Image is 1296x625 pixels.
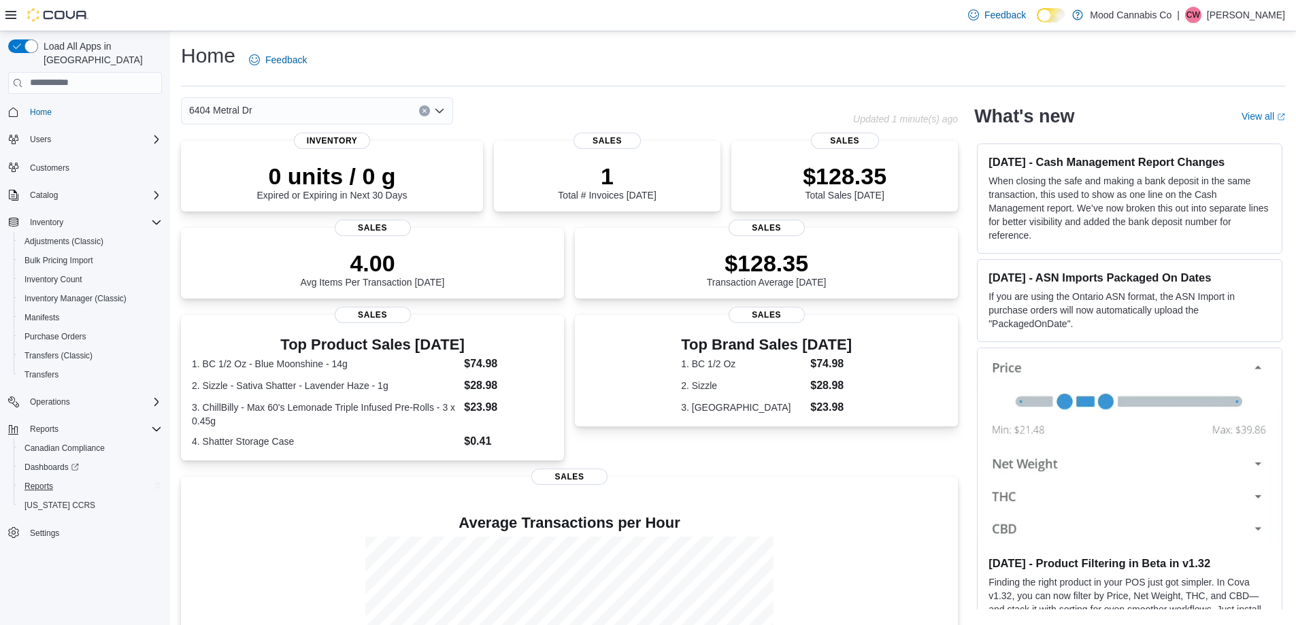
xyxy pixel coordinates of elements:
button: Customers [3,157,167,177]
h3: [DATE] - Product Filtering in Beta in v1.32 [988,556,1271,570]
span: Canadian Compliance [24,443,105,454]
a: Feedback [244,46,312,73]
a: Home [24,104,57,120]
span: Canadian Compliance [19,440,162,456]
p: | [1177,7,1180,23]
span: Settings [24,524,162,541]
a: Customers [24,160,75,176]
p: 1 [558,163,656,190]
button: Inventory Manager (Classic) [14,289,167,308]
dt: 2. Sizzle [681,379,805,392]
span: Reports [24,421,162,437]
span: Catalog [24,187,162,203]
a: Transfers [19,367,64,383]
span: Inventory Count [24,274,82,285]
span: Reports [19,478,162,494]
span: Inventory [24,214,162,231]
span: Transfers (Classic) [24,350,93,361]
dd: $23.98 [810,399,852,416]
span: Catalog [30,190,58,201]
span: Settings [30,528,59,539]
dt: 1. BC 1/2 Oz - Blue Moonshine - 14g [192,357,459,371]
a: Bulk Pricing Import [19,252,99,269]
p: If you are using the Ontario ASN format, the ASN Import in purchase orders will now automatically... [988,290,1271,331]
button: Reports [14,477,167,496]
button: [US_STATE] CCRS [14,496,167,515]
a: Inventory Count [19,271,88,288]
span: Transfers [19,367,162,383]
dt: 3. ChillBilly - Max 60's Lemonade Triple Infused Pre-Rolls - 3 x 0.45g [192,401,459,428]
div: Total # Invoices [DATE] [558,163,656,201]
a: Inventory Manager (Classic) [19,290,132,307]
span: Dashboards [24,462,79,473]
svg: External link [1277,113,1285,121]
p: $128.35 [707,250,827,277]
button: Reports [3,420,167,439]
span: Feedback [265,53,307,67]
h1: Home [181,42,235,69]
span: Operations [30,396,70,407]
p: Updated 1 minute(s) ago [853,114,958,124]
dt: 2. Sizzle - Sativa Shatter - Lavender Haze - 1g [192,379,459,392]
dd: $74.98 [464,356,553,372]
div: Expired or Expiring in Next 30 Days [257,163,408,201]
h3: [DATE] - ASN Imports Packaged On Dates [988,271,1271,284]
span: Washington CCRS [19,497,162,513]
a: Dashboards [19,459,84,475]
a: Feedback [963,1,1031,29]
input: Dark Mode [1037,8,1065,22]
span: Bulk Pricing Import [19,252,162,269]
dd: $0.41 [464,433,553,450]
button: Users [3,130,167,149]
button: Users [24,131,56,148]
span: Manifests [19,309,162,326]
button: Inventory Count [14,270,167,289]
button: Reports [24,421,64,437]
dd: $23.98 [464,399,553,416]
span: Inventory [30,217,63,228]
span: Sales [335,307,411,323]
span: Home [24,103,162,120]
span: Manifests [24,312,59,323]
button: Bulk Pricing Import [14,251,167,270]
span: Inventory Manager (Classic) [19,290,162,307]
button: Operations [24,394,76,410]
div: Transaction Average [DATE] [707,250,827,288]
button: Catalog [24,187,63,203]
span: Customers [24,158,162,175]
span: Transfers [24,369,59,380]
dd: $74.98 [810,356,852,372]
a: [US_STATE] CCRS [19,497,101,513]
span: Users [24,131,162,148]
p: When closing the safe and making a bank deposit in the same transaction, this used to show as one... [988,174,1271,242]
span: Adjustments (Classic) [19,233,162,250]
span: Bulk Pricing Import [24,255,93,266]
span: Operations [24,394,162,410]
h3: [DATE] - Cash Management Report Changes [988,155,1271,169]
span: Inventory [294,133,370,149]
span: Users [30,134,51,145]
p: Mood Cannabis Co [1090,7,1172,23]
img: Cova [27,8,88,22]
span: Reports [24,481,53,492]
nav: Complex example [8,97,162,578]
a: Manifests [19,309,65,326]
p: [PERSON_NAME] [1207,7,1285,23]
button: Inventory [3,213,167,232]
a: Adjustments (Classic) [19,233,109,250]
a: Canadian Compliance [19,440,110,456]
button: Settings [3,523,167,543]
span: Sales [729,307,805,323]
span: Sales [729,220,805,236]
span: Sales [574,133,642,149]
dd: $28.98 [464,377,553,394]
button: Manifests [14,308,167,327]
button: Transfers (Classic) [14,346,167,365]
button: Adjustments (Classic) [14,232,167,251]
span: Feedback [984,8,1026,22]
span: CW [1186,7,1200,23]
button: Clear input [419,105,430,116]
span: Inventory Count [19,271,162,288]
button: Home [3,102,167,122]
